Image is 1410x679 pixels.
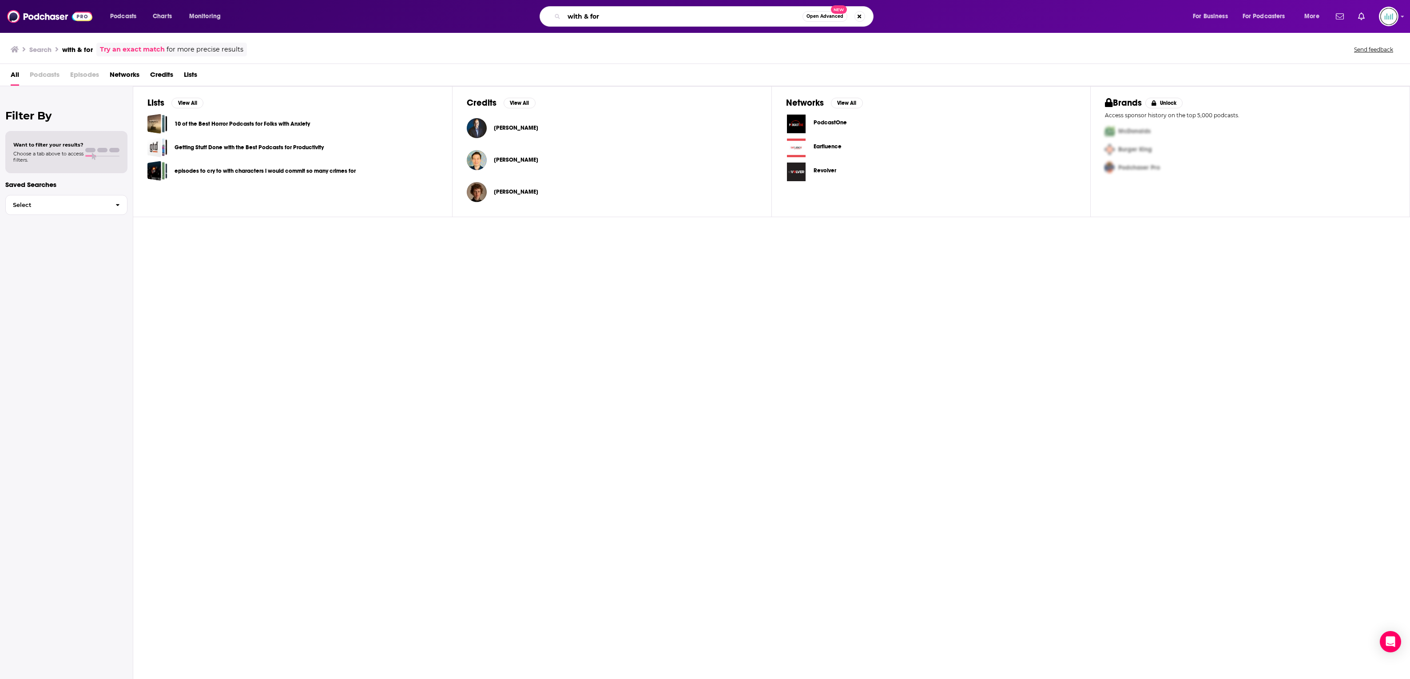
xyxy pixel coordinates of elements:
img: Ford Stokes [467,118,487,138]
span: New [831,5,847,14]
h2: Networks [786,97,824,108]
a: 10 of the Best Horror Podcasts for Folks with Anxiety [175,119,310,129]
a: Show notifications dropdown [1332,9,1347,24]
button: Unlock [1145,98,1183,108]
span: Burger King [1118,146,1152,153]
a: NetworksView All [786,97,863,108]
button: Ford StokesFord Stokes [467,114,757,142]
h3: with & for [62,45,93,54]
button: View All [504,98,536,108]
img: Second Pro Logo [1101,140,1118,159]
a: All [11,68,19,86]
button: View All [171,98,203,108]
a: Getting Stuff Done with the Best Podcasts for Productivity [147,137,167,157]
span: Episodes [70,68,99,86]
a: Alison Withers [494,188,538,195]
img: Revolver logo [786,162,806,182]
h3: Search [29,45,52,54]
button: open menu [1298,9,1331,24]
div: Search podcasts, credits, & more... [548,6,882,27]
span: Podcasts [110,10,136,23]
button: Tiago ForteTiago Forte [467,146,757,174]
a: 10 of the Best Horror Podcasts for Folks with Anxiety [147,114,167,134]
a: PodcastOne logoPodcastOne [786,114,1076,134]
button: Send feedback [1351,46,1396,53]
button: open menu [1237,9,1298,24]
button: Select [5,195,127,215]
span: for more precise results [167,44,243,55]
button: Alison WithersAlison Withers [467,178,757,206]
span: Podchaser Pro [1118,164,1160,171]
a: episodes to cry to with characters i would commit so many crimes for [147,161,167,181]
h2: Filter By [5,109,127,122]
input: Search podcasts, credits, & more... [564,9,802,24]
a: Earfluence logoEarfluence [786,138,1076,158]
span: Charts [153,10,172,23]
img: First Pro Logo [1101,122,1118,140]
a: Credits [150,68,173,86]
h2: Credits [467,97,496,108]
span: McDonalds [1118,127,1151,135]
button: open menu [183,9,232,24]
p: Saved Searches [5,180,127,189]
img: Podchaser - Follow, Share and Rate Podcasts [7,8,92,25]
span: Monitoring [189,10,221,23]
img: User Profile [1379,7,1398,26]
span: For Podcasters [1243,10,1285,23]
a: Getting Stuff Done with the Best Podcasts for Productivity [175,143,324,152]
img: PodcastOne logo [786,114,806,134]
a: CreditsView All [467,97,536,108]
img: Tiago Forte [467,150,487,170]
img: Earfluence logo [786,138,806,158]
span: Select [6,202,108,208]
a: ListsView All [147,97,203,108]
button: Show profile menu [1379,7,1398,26]
h2: Brands [1105,97,1142,108]
span: [PERSON_NAME] [494,124,538,131]
span: Podcasts [30,68,60,86]
a: Try an exact match [100,44,165,55]
span: Logged in as podglomerate [1379,7,1398,26]
span: More [1304,10,1319,23]
a: Tiago Forte [494,156,538,163]
img: Alison Withers [467,182,487,202]
p: Access sponsor history on the top 5,000 podcasts. [1105,112,1395,119]
button: open menu [104,9,148,24]
span: Want to filter your results? [13,142,83,148]
span: [PERSON_NAME] [494,188,538,195]
button: View All [831,98,863,108]
a: Ford Stokes [494,124,538,131]
a: Charts [147,9,177,24]
img: Third Pro Logo [1101,159,1118,177]
span: For Business [1193,10,1228,23]
span: Earfluence [814,143,842,150]
span: Choose a tab above to access filters. [13,151,83,163]
h2: Lists [147,97,164,108]
span: Revolver [814,167,836,174]
button: Open AdvancedNew [802,11,847,22]
button: open menu [1187,9,1239,24]
a: Revolver logoRevolver [786,162,1076,182]
a: Show notifications dropdown [1354,9,1368,24]
a: episodes to cry to with characters i would commit so many crimes for [175,166,356,176]
span: Open Advanced [806,14,843,19]
a: Lists [184,68,197,86]
span: [PERSON_NAME] [494,156,538,163]
span: PodcastOne [814,119,847,126]
a: Networks [110,68,139,86]
div: Open Intercom Messenger [1380,631,1401,652]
